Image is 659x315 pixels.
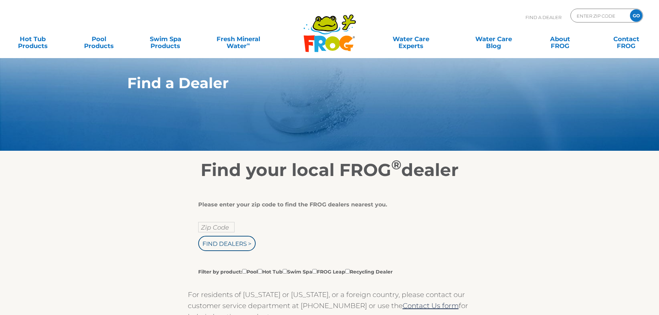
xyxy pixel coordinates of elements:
[630,9,642,22] input: GO
[468,32,519,46] a: Water CareBlog
[391,157,401,173] sup: ®
[258,269,262,274] input: Filter by product:PoolHot TubSwim SpaFROG LeapRecycling Dealer
[345,269,350,274] input: Filter by product:PoolHot TubSwim SpaFROG LeapRecycling Dealer
[7,32,58,46] a: Hot TubProducts
[534,32,586,46] a: AboutFROG
[198,236,256,251] input: Find Dealers >
[312,269,317,274] input: Filter by product:PoolHot TubSwim SpaFROG LeapRecycling Dealer
[576,11,623,21] input: Zip Code Form
[283,269,287,274] input: Filter by product:PoolHot TubSwim SpaFROG LeapRecycling Dealer
[117,160,542,180] h2: Find your local FROG dealer
[369,32,453,46] a: Water CareExperts
[601,32,652,46] a: ContactFROG
[525,9,561,26] p: Find A Dealer
[140,32,191,46] a: Swim SpaProducts
[73,32,125,46] a: PoolProducts
[127,75,500,91] h1: Find a Dealer
[198,268,393,275] label: Filter by product: Pool Hot Tub Swim Spa FROG Leap Recycling Dealer
[403,302,459,310] a: Contact Us form
[247,41,250,47] sup: ∞
[242,269,247,274] input: Filter by product:PoolHot TubSwim SpaFROG LeapRecycling Dealer
[198,201,456,208] div: Please enter your zip code to find the FROG dealers nearest you.
[206,32,271,46] a: Fresh MineralWater∞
